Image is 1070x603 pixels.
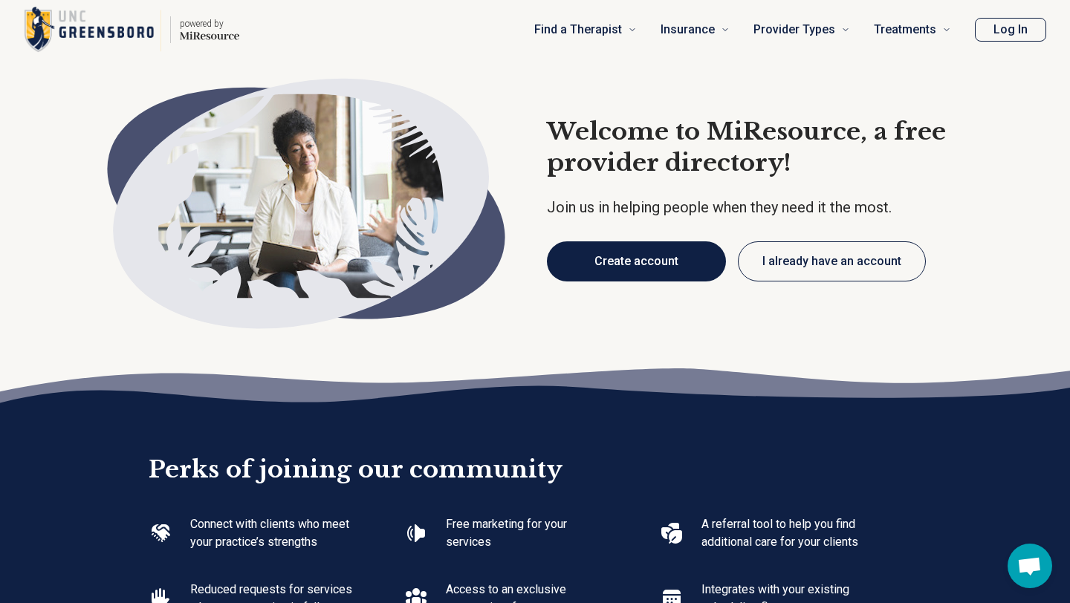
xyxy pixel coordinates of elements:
a: Home page [24,6,239,53]
div: Open chat [1008,544,1052,588]
p: A referral tool to help you find additional care for your clients [701,515,868,551]
h2: Perks of joining our community [149,407,921,486]
span: Treatments [874,19,936,40]
button: Log In [975,18,1046,42]
button: I already have an account [738,241,926,281]
button: Create account [547,241,726,281]
p: Free marketing for your services [446,515,612,551]
p: Join us in helping people when they need it the most. [547,197,987,218]
h1: Welcome to MiResource, a free provider directory! [547,117,987,178]
span: Find a Therapist [534,19,622,40]
span: Insurance [661,19,715,40]
p: powered by [180,18,239,30]
p: Connect with clients who meet your practice’s strengths [190,515,357,551]
span: Provider Types [753,19,835,40]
